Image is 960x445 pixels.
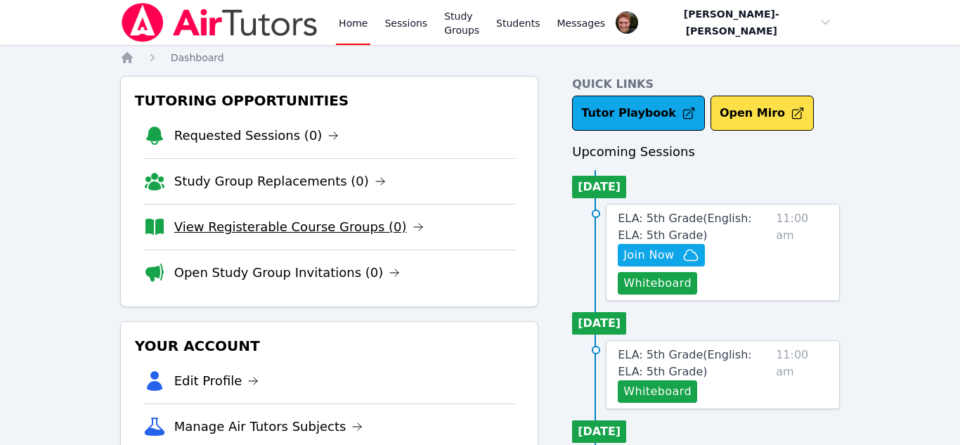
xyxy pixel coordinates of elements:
[120,51,841,65] nav: Breadcrumb
[572,142,840,162] h3: Upcoming Sessions
[618,348,751,378] span: ELA: 5th Grade ( English: ELA: 5th Grade )
[618,212,751,242] span: ELA: 5th Grade ( English: ELA: 5th Grade )
[711,96,814,131] button: Open Miro
[618,272,697,295] button: Whiteboard
[174,263,401,283] a: Open Study Group Invitations (0)
[572,76,840,93] h4: Quick Links
[174,126,339,146] a: Requested Sessions (0)
[618,380,697,403] button: Whiteboard
[120,3,319,42] img: Air Tutors
[572,96,705,131] a: Tutor Playbook
[572,420,626,443] li: [DATE]
[132,88,527,113] h3: Tutoring Opportunities
[572,312,626,335] li: [DATE]
[171,52,224,63] span: Dashboard
[618,210,770,244] a: ELA: 5th Grade(English: ELA: 5th Grade)
[572,176,626,198] li: [DATE]
[557,16,606,30] span: Messages
[132,333,527,359] h3: Your Account
[171,51,224,65] a: Dashboard
[618,244,705,266] button: Join Now
[776,210,828,295] span: 11:00 am
[623,247,674,264] span: Join Now
[776,347,828,403] span: 11:00 am
[174,217,424,237] a: View Registerable Course Groups (0)
[174,371,259,391] a: Edit Profile
[174,172,386,191] a: Study Group Replacements (0)
[174,417,363,437] a: Manage Air Tutors Subjects
[618,347,770,380] a: ELA: 5th Grade(English: ELA: 5th Grade)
